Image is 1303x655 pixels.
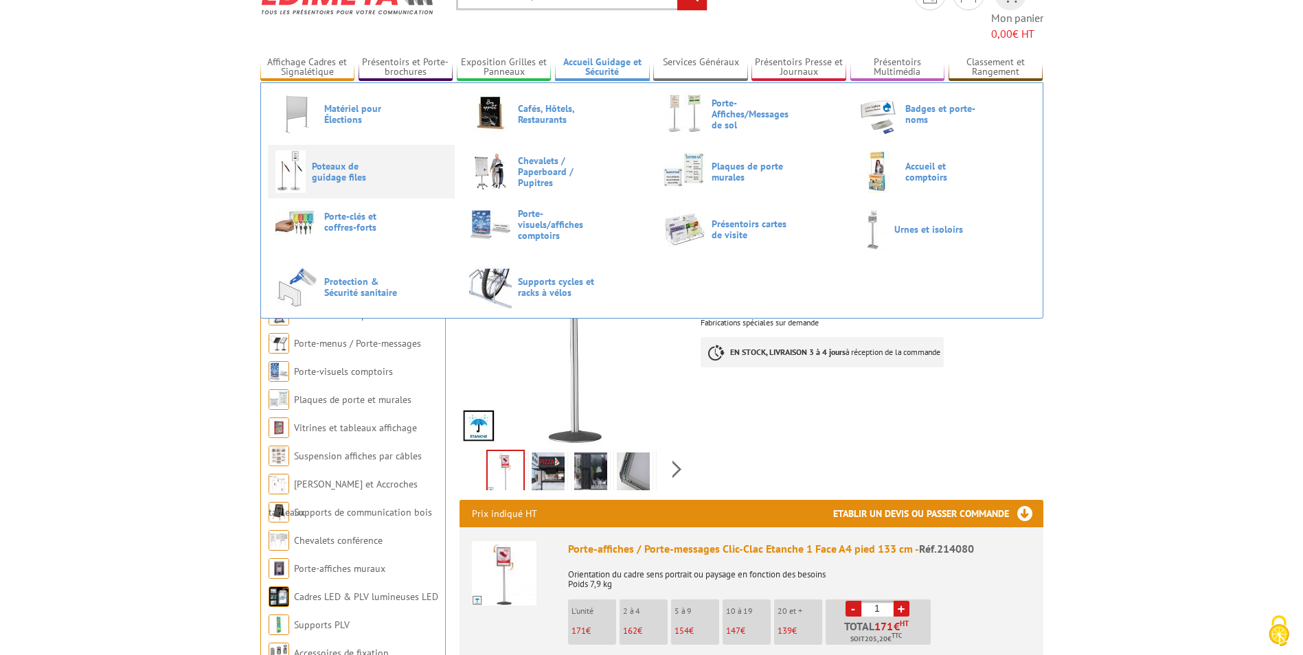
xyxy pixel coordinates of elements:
[778,606,822,616] p: 20 et +
[900,619,909,628] sup: HT
[663,93,705,135] img: Porte-Affiches/Messages de sol
[294,534,383,547] a: Chevalets conférence
[991,27,1012,41] span: 0,00
[623,606,668,616] p: 2 à 4
[730,347,846,357] strong: EN STOCK, LIVRAISON 3 à 4 jours
[892,632,902,639] sup: TTC
[275,93,447,135] a: Matériel pour Élections
[518,103,600,125] span: Cafés, Hôtels, Restaurants
[294,422,417,434] a: Vitrines et tableaux affichage
[949,56,1043,79] a: Classement et Rangement
[726,626,771,636] p: €
[518,276,600,298] span: Supports cycles et racks à vélos
[574,452,607,495] img: porte_messages_sol_etanches_exterieurs_sur_pieds_214080_4.jpg
[857,208,888,251] img: Urnes et isoloirs
[518,208,600,241] span: Porte-visuels/affiches comptoirs
[663,150,835,193] a: Plaques de porte murales
[726,606,771,616] p: 10 à 19
[659,452,692,495] img: 214080_detail.jpg
[675,626,719,636] p: €
[712,161,794,183] span: Plaques de porte murales
[269,417,289,438] img: Vitrines et tableaux affichage
[857,150,899,193] img: Accueil et comptoirs
[269,530,289,551] img: Chevalets conférence
[269,389,289,410] img: Plaques de porte et murales
[653,56,748,79] a: Services Généraux
[532,452,565,495] img: porte_messages_sol_etanches_exterieurs_sur_pieds_214080_3.jpg
[269,333,289,354] img: Porte-menus / Porte-messages
[905,161,988,183] span: Accueil et comptoirs
[275,150,447,193] a: Poteaux de guidage files
[874,621,894,632] span: 171
[865,634,887,645] span: 205,20
[623,626,668,636] p: €
[857,93,899,135] img: Badges et porte-noms
[568,541,1031,557] div: Porte-affiches / Porte-messages Clic-Clac Etanche 1 Face A4 pied 133 cm -
[469,93,512,135] img: Cafés, Hôtels, Restaurants
[294,450,422,462] a: Suspension affiches par câbles
[850,634,902,645] span: Soit €
[460,214,691,445] img: panneaux_affichage_exterieurs_etanches_sur_pied_214080_fleche.jpg
[275,266,318,308] img: Protection & Sécurité sanitaire
[324,211,407,233] span: Porte-clés et coffres-forts
[359,56,453,79] a: Présentoirs et Porte-brochures
[857,208,1028,251] a: Urnes et isoloirs
[991,26,1043,42] span: € HT
[571,606,616,616] p: L'unité
[833,500,1043,527] h3: Etablir un devis ou passer commande
[294,506,432,518] a: Supports de communication bois
[675,625,689,636] span: 154
[1262,614,1296,648] img: Cookies (fenêtre modale)
[663,150,705,193] img: Plaques de porte murales
[894,601,909,617] a: +
[275,93,318,135] img: Matériel pour Élections
[675,606,719,616] p: 5 à 9
[778,625,792,636] span: 139
[919,542,974,555] span: Réf.214080
[469,150,641,193] a: Chevalets / Paperboard / Pupitres
[312,161,394,183] span: Poteaux de guidage files
[269,361,289,382] img: Porte-visuels comptoirs
[294,590,438,603] a: Cadres LED & PLV lumineuses LED
[469,209,512,240] img: Porte-visuels/affiches comptoirs
[778,626,822,636] p: €
[846,601,861,617] a: -
[294,393,411,406] a: Plaques de porte et murales
[751,56,846,79] a: Présentoirs Presse et Journaux
[623,625,637,636] span: 162
[571,626,616,636] p: €
[726,625,740,636] span: 147
[457,56,552,79] a: Exposition Grilles et Panneaux
[1255,608,1303,655] button: Cookies (fenêtre modale)
[260,56,355,79] a: Affichage Cadres et Signalétique
[469,93,641,135] a: Cafés, Hôtels, Restaurants
[712,218,794,240] span: Présentoirs cartes de visite
[269,478,418,518] a: [PERSON_NAME] et Accroches tableaux
[275,208,318,236] img: Porte-clés et coffres-forts
[294,365,393,378] a: Porte-visuels comptoirs
[294,309,405,321] a: Chevalets et stop trottoirs
[850,56,945,79] a: Présentoirs Multimédia
[269,474,289,494] img: Cimaises et Accroches tableaux
[472,541,536,606] img: Porte-affiches / Porte-messages Clic-Clac Etanche 1 Face A4 pied 133 cm
[857,93,1028,135] a: Badges et porte-noms
[894,224,977,235] span: Urnes et isoloirs
[275,208,447,236] a: Porte-clés et coffres-forts
[324,276,407,298] span: Protection & Sécurité sanitaire
[518,155,600,188] span: Chevalets / Paperboard / Pupitres
[894,621,900,632] span: €
[472,500,537,527] p: Prix indiqué HT
[269,446,289,466] img: Suspension affiches par câbles
[663,208,835,251] a: Présentoirs cartes de visite
[829,621,931,645] p: Total
[905,103,988,125] span: Badges et porte-noms
[663,208,705,251] img: Présentoirs cartes de visite
[488,451,523,494] img: panneaux_affichage_exterieurs_etanches_sur_pied_214080_fleche.jpg
[324,103,407,125] span: Matériel pour Élections
[294,562,385,575] a: Porte-affiches muraux
[555,56,650,79] a: Accueil Guidage et Sécurité
[617,452,650,495] img: 214080_clic_clac.jpg
[568,560,1031,589] p: Orientation du cadre sens portrait ou paysage en fonction des besoins Poids 7,9 kg
[991,10,1043,42] span: Mon panier
[663,93,835,135] a: Porte-Affiches/Messages de sol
